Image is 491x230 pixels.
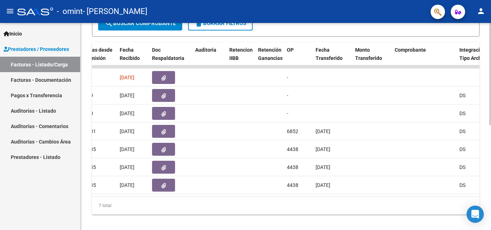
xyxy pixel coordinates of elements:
span: OP [287,47,294,53]
span: DS [459,182,465,188]
span: DS [459,146,465,152]
span: - [287,93,288,98]
datatable-header-cell: Monto Transferido [352,42,392,74]
span: Prestadores / Proveedores [4,45,69,53]
span: Fecha Transferido [316,47,343,61]
datatable-header-cell: Retencion IIBB [226,42,255,74]
span: [DATE] [120,111,134,116]
datatable-header-cell: Auditoria [192,42,226,74]
span: Integracion Tipo Archivo [459,47,488,61]
span: [DATE] [120,146,134,152]
mat-icon: search [105,19,113,28]
datatable-header-cell: Retención Ganancias [255,42,284,74]
span: [DATE] [120,75,134,80]
button: Buscar Comprobante [98,16,182,30]
span: Fecha Recibido [120,47,140,61]
span: Retención Ganancias [258,47,283,61]
span: DS [459,128,465,134]
span: DS [459,93,465,98]
datatable-header-cell: Fecha Transferido [313,42,352,74]
datatable-header-cell: Días desde Emisión [84,42,117,74]
datatable-header-cell: Doc Respaldatoria [149,42,192,74]
span: Auditoria [195,47,216,53]
span: 4438 [287,182,298,188]
span: DS [459,111,465,116]
span: [DATE] [316,146,330,152]
button: Borrar Filtros [188,16,253,30]
span: - [PERSON_NAME] [83,4,147,19]
span: - [287,75,288,80]
mat-icon: person [477,7,485,15]
span: [DATE] [120,182,134,188]
span: Monto Transferido [355,47,382,61]
span: [DATE] [120,93,134,98]
span: [DATE] [316,182,330,188]
span: [DATE] [120,128,134,134]
span: Inicio [4,30,22,38]
div: Open Intercom Messenger [467,206,484,223]
span: [DATE] [120,164,134,170]
span: Buscar Comprobante [105,20,176,27]
datatable-header-cell: Fecha Recibido [117,42,149,74]
span: 6852 [287,128,298,134]
span: 4438 [287,146,298,152]
span: - omint [57,4,83,19]
span: [DATE] [316,164,330,170]
span: DS [459,164,465,170]
span: Días desde Emisión [87,47,113,61]
span: Borrar Filtros [194,20,246,27]
mat-icon: delete [194,19,203,28]
mat-icon: menu [6,7,14,15]
datatable-header-cell: OP [284,42,313,74]
div: 7 total [92,197,479,215]
span: Retencion IIBB [229,47,253,61]
span: Doc Respaldatoria [152,47,184,61]
span: 4438 [287,164,298,170]
span: [DATE] [316,128,330,134]
span: - [287,111,288,116]
span: Comprobante [395,47,426,53]
datatable-header-cell: Comprobante [392,42,456,74]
